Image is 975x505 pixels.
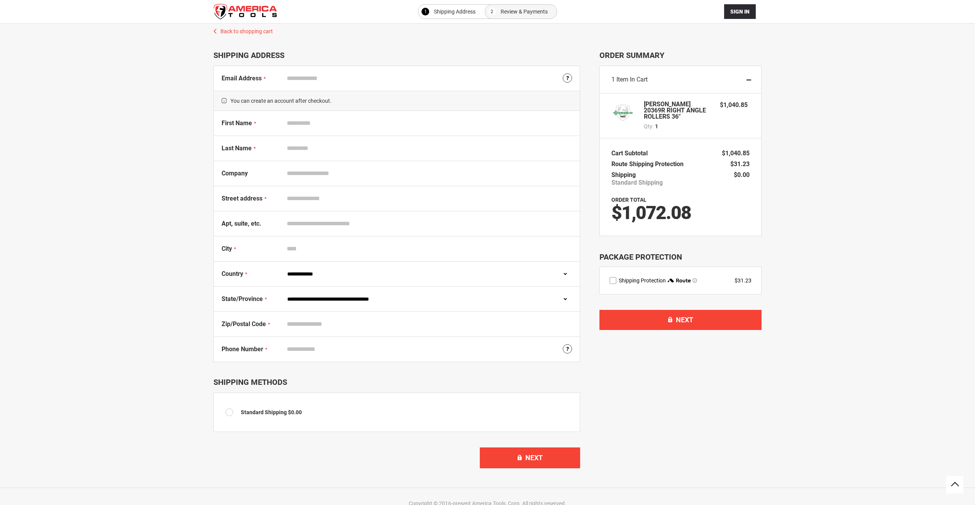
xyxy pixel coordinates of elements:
img: GREENLEE 20369R RIGHT ANGLE ROLLERS 36" [611,101,635,124]
span: $0.00 [288,409,302,415]
button: Sign In [724,4,756,19]
span: $1,040.85 [720,101,748,109]
span: 1 [611,76,615,83]
span: $1,040.85 [722,150,750,157]
div: route shipping protection selector element [609,277,752,284]
a: store logo [213,4,277,19]
span: 1 [424,7,427,16]
span: Email Address [222,75,262,82]
th: Route Shipping Protection [611,159,687,170]
span: Shipping Protection [619,277,666,284]
span: $31.23 [730,160,750,168]
span: Zip/Postal Code [222,320,266,328]
img: America Tools [213,4,277,19]
span: Qty [644,123,652,129]
span: Apt, suite, etc. [222,220,261,227]
span: Item in Cart [616,76,648,83]
th: Cart Subtotal [611,148,652,159]
span: $1,072.08 [611,202,691,224]
span: Next [525,454,543,462]
span: Phone Number [222,345,263,353]
div: Shipping Address [213,51,580,60]
strong: Order Total [611,197,647,203]
span: Street address [222,195,262,202]
span: Review & Payments [501,7,548,16]
span: Standard Shipping [611,179,663,187]
span: State/Province [222,295,263,303]
span: Country [222,270,243,277]
span: Next [676,316,693,324]
div: $31.23 [735,277,752,284]
span: Shipping [611,171,636,179]
span: Company [222,170,248,177]
span: 1 [655,122,658,130]
span: First Name [222,119,252,127]
span: You can create an account after checkout. [214,91,580,111]
span: Last Name [222,145,252,152]
div: Shipping Methods [213,377,580,387]
span: Standard Shipping [241,409,287,415]
span: Shipping Address [434,7,476,16]
span: 2 [491,7,493,16]
span: Order Summary [599,51,762,60]
strong: [PERSON_NAME] 20369R RIGHT ANGLE ROLLERS 36" [644,101,712,120]
button: Next [599,310,762,330]
span: $0.00 [734,171,750,179]
span: Learn more [692,278,697,283]
span: City [222,245,232,252]
a: Back to shopping cart [206,24,769,35]
span: Sign In [730,9,750,15]
button: Next [480,447,580,468]
div: Package Protection [599,252,762,263]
